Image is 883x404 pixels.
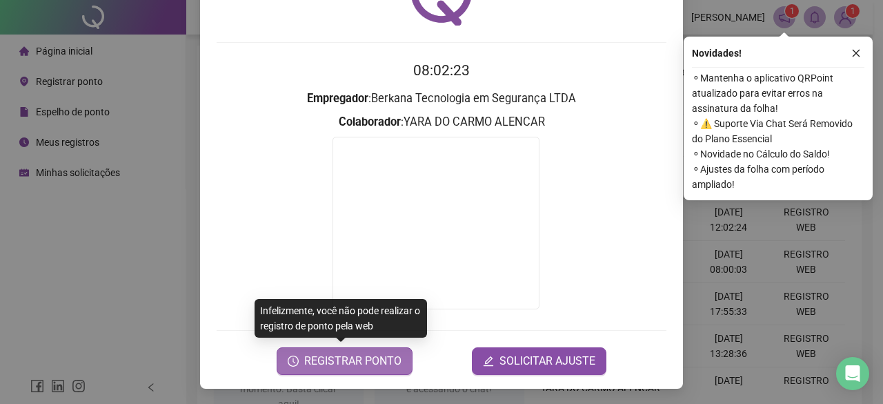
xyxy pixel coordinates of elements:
span: ⚬ Mantenha o aplicativo QRPoint atualizado para evitar erros na assinatura da folha! [692,70,864,116]
span: clock-circle [288,356,299,367]
span: edit [483,356,494,367]
h3: : Berkana Tecnologia em Segurança LTDA [217,90,666,108]
strong: Empregador [307,92,368,105]
span: REGISTRAR PONTO [304,353,401,369]
button: REGISTRAR PONTO [277,347,413,375]
strong: Colaborador [339,115,401,128]
span: Novidades ! [692,46,742,61]
span: ⚬ ⚠️ Suporte Via Chat Será Removido do Plano Essencial [692,116,864,146]
div: Open Intercom Messenger [836,357,869,390]
span: ⚬ Novidade no Cálculo do Saldo! [692,146,864,162]
time: 08:02:23 [413,62,470,79]
span: ⚬ Ajustes da folha com período ampliado! [692,162,864,192]
div: Infelizmente, você não pode realizar o registro de ponto pela web [255,299,427,338]
h3: : YARA DO CARMO ALENCAR [217,113,666,131]
span: SOLICITAR AJUSTE [499,353,595,369]
button: editSOLICITAR AJUSTE [472,347,606,375]
span: close [851,48,861,58]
